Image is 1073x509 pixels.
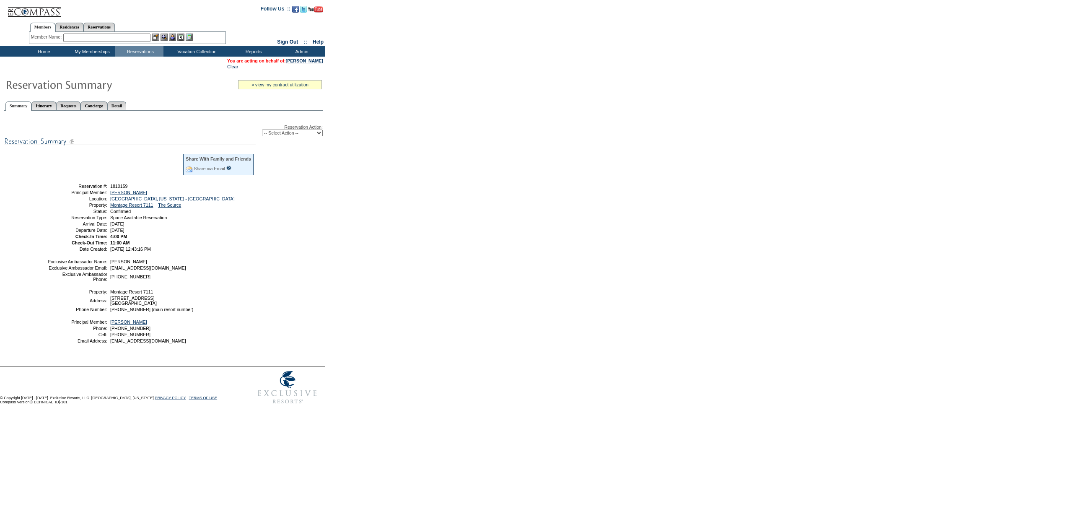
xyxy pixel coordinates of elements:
td: Admin [277,46,325,57]
td: Reports [228,46,277,57]
a: Requests [56,101,80,110]
td: Exclusive Ambassador Name: [47,259,107,264]
td: Reservation #: [47,184,107,189]
td: Follow Us :: [261,5,290,15]
div: Share With Family and Friends [186,156,251,161]
img: Reservations [177,34,184,41]
span: [PHONE_NUMBER] (main resort number) [110,307,193,312]
div: Reservation Action: [4,125,323,136]
span: [EMAIL_ADDRESS][DOMAIN_NAME] [110,265,186,270]
a: Concierge [80,101,107,110]
div: Member Name: [31,34,63,41]
a: The Source [158,203,181,208]
td: Property: [47,289,107,294]
img: Become our fan on Facebook [292,6,299,13]
a: Itinerary [31,101,56,110]
td: Principal Member: [47,319,107,325]
a: PRIVACY POLICY [155,396,186,400]
td: Cell: [47,332,107,337]
a: Reservations [83,23,115,31]
span: Space Available Reservation [110,215,167,220]
a: Detail [107,101,127,110]
input: What is this? [226,166,231,170]
img: Reservaton Summary [5,76,173,93]
td: Arrival Date: [47,221,107,226]
img: b_calculator.gif [186,34,193,41]
span: 1810159 [110,184,128,189]
span: [PHONE_NUMBER] [110,274,150,279]
td: Home [19,46,67,57]
td: Reservation Type: [47,215,107,220]
span: Confirmed [110,209,131,214]
td: Location: [47,196,107,201]
td: Exclusive Ambassador Email: [47,265,107,270]
a: [PERSON_NAME] [110,319,147,325]
td: Email Address: [47,338,107,343]
span: [PHONE_NUMBER] [110,326,150,331]
span: You are acting on behalf of: [227,58,323,63]
a: TERMS OF USE [189,396,218,400]
a: Help [313,39,324,45]
span: Montage Resort 7111 [110,289,153,294]
a: [GEOGRAPHIC_DATA], [US_STATE] - [GEOGRAPHIC_DATA] [110,196,235,201]
a: Clear [227,64,238,69]
a: Montage Resort 7111 [110,203,153,208]
a: Sign Out [277,39,298,45]
strong: Check-Out Time: [72,240,107,245]
img: Follow us on Twitter [300,6,307,13]
img: b_edit.gif [152,34,159,41]
td: Phone: [47,326,107,331]
img: Exclusive Resorts [250,366,325,408]
td: My Memberships [67,46,115,57]
a: [PERSON_NAME] [110,190,147,195]
a: Follow us on Twitter [300,8,307,13]
span: 4:00 PM [110,234,127,239]
td: Vacation Collection [163,46,228,57]
strong: Check-In Time: [75,234,107,239]
a: Summary [5,101,31,111]
span: [STREET_ADDRESS] [GEOGRAPHIC_DATA] [110,296,157,306]
td: Exclusive Ambassador Phone: [47,272,107,282]
img: View [161,34,168,41]
span: [EMAIL_ADDRESS][DOMAIN_NAME] [110,338,186,343]
span: 11:00 AM [110,240,130,245]
span: :: [304,39,307,45]
td: Principal Member: [47,190,107,195]
a: Subscribe to our YouTube Channel [308,8,323,13]
td: Date Created: [47,247,107,252]
td: Departure Date: [47,228,107,233]
img: subTtlResSummary.gif [4,136,256,147]
a: Residences [55,23,83,31]
a: Become our fan on Facebook [292,8,299,13]
td: Phone Number: [47,307,107,312]
img: Subscribe to our YouTube Channel [308,6,323,13]
a: » view my contract utilization [251,82,308,87]
td: Status: [47,209,107,214]
a: Share via Email [194,166,225,171]
img: Impersonate [169,34,176,41]
span: [DATE] 12:43:16 PM [110,247,151,252]
a: [PERSON_NAME] [286,58,323,63]
span: [PERSON_NAME] [110,259,147,264]
span: [DATE] [110,221,124,226]
td: Property: [47,203,107,208]
span: [PHONE_NUMBER] [110,332,150,337]
td: Reservations [115,46,163,57]
td: Address: [47,296,107,306]
span: [DATE] [110,228,124,233]
a: Members [30,23,56,32]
